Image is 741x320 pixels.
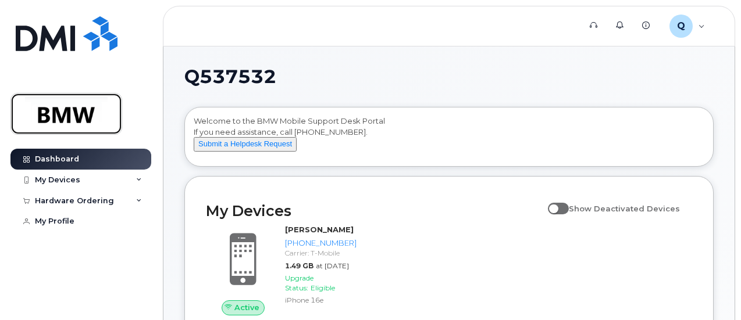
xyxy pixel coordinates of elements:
button: Submit a Helpdesk Request [194,137,297,152]
div: Welcome to the BMW Mobile Support Desk Portal If you need assistance, call [PHONE_NUMBER]. [194,116,704,162]
span: Show Deactivated Devices [569,204,680,213]
div: Carrier: T-Mobile [285,248,357,258]
strong: [PERSON_NAME] [285,225,354,234]
div: iPhone 16e [285,295,357,305]
div: [PHONE_NUMBER] [285,238,357,249]
span: Q537532 [184,68,276,85]
span: Active [234,302,259,313]
a: Submit a Helpdesk Request [194,139,297,148]
span: 1.49 GB [285,261,313,270]
span: Upgrade Status: [285,274,313,292]
span: Eligible [311,283,335,292]
span: at [DATE] [316,261,349,270]
h2: My Devices [206,202,542,220]
a: Active[PERSON_NAME][PHONE_NUMBER]Carrier: T-Mobile1.49 GBat [DATE]Upgrade Status:EligibleiPhone 16e [206,224,359,315]
iframe: Messenger Launcher [690,269,732,311]
input: Show Deactivated Devices [548,197,557,207]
